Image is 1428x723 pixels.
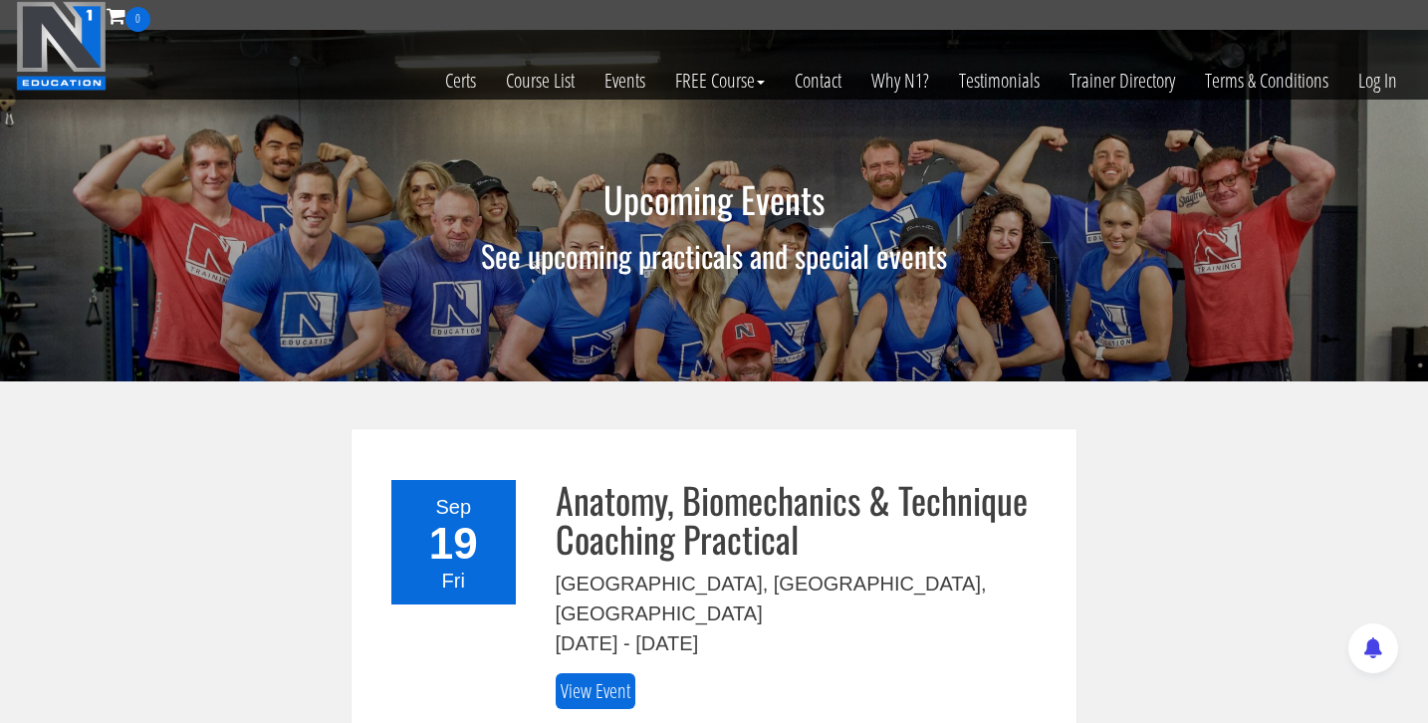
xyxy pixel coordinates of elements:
[403,522,504,566] div: 19
[107,2,150,29] a: 0
[856,32,944,129] a: Why N1?
[491,32,590,129] a: Course List
[944,32,1055,129] a: Testimonials
[403,492,504,522] div: Sep
[556,569,1048,628] div: [GEOGRAPHIC_DATA], [GEOGRAPHIC_DATA], [GEOGRAPHIC_DATA]
[1055,32,1190,129] a: Trainer Directory
[350,179,1078,219] h1: Upcoming Events
[556,480,1048,559] h3: Anatomy, Biomechanics & Technique Coaching Practical
[660,32,780,129] a: FREE Course
[1343,32,1412,129] a: Log In
[430,32,491,129] a: Certs
[125,7,150,32] span: 0
[780,32,856,129] a: Contact
[556,628,1048,658] div: [DATE] - [DATE]
[16,1,107,91] img: n1-education
[403,566,504,596] div: Fri
[556,673,635,710] a: View Event
[590,32,660,129] a: Events
[1190,32,1343,129] a: Terms & Conditions
[340,239,1088,272] h2: See upcoming practicals and special events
